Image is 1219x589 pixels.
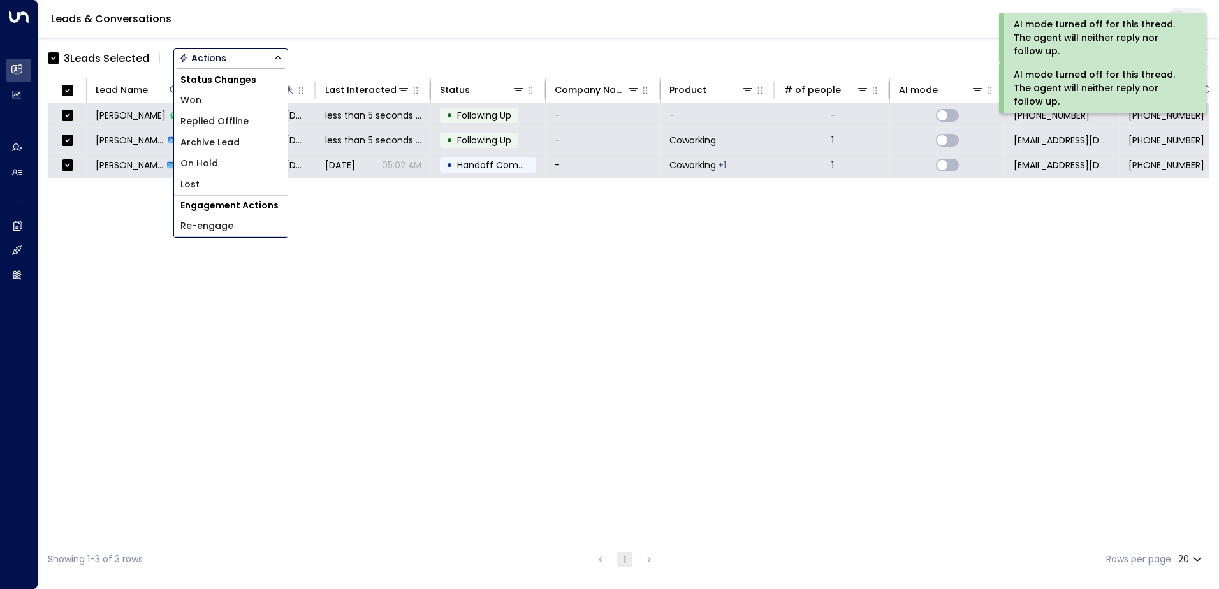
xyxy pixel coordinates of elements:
[446,154,453,176] div: •
[546,153,661,177] td: -
[59,83,75,99] span: Toggle select all
[173,48,288,68] button: Actions
[325,109,421,122] span: less than 5 seconds ago
[440,82,525,98] div: Status
[669,82,754,98] div: Product
[457,159,547,171] span: Handoff Completed
[96,134,164,147] span: Adam Camilletti
[1014,109,1090,122] span: +447714898921
[1014,18,1189,58] div: AI mode turned off for this thread. The agent will neither reply nor follow up.
[1128,109,1204,122] span: +447714898921
[180,219,233,233] span: Re-engage
[180,115,249,128] span: Replied Offline
[1128,134,1204,147] span: +447714898921
[617,552,632,567] button: page 1
[830,109,835,122] div: -
[325,82,397,98] div: Last Interacted
[325,82,410,98] div: Last Interacted
[669,159,716,171] span: Coworking
[96,82,180,98] div: Lead Name
[59,157,75,173] span: Toggle select row
[831,159,834,171] div: 1
[325,159,355,171] span: Sep 27, 2025
[592,551,657,567] nav: pagination navigation
[59,133,75,149] span: Toggle select row
[96,82,148,98] div: Lead Name
[457,134,511,147] span: Following Up
[1106,553,1173,566] label: Rows per page:
[555,82,639,98] div: Company Name
[174,196,288,215] h1: Engagement Actions
[784,82,841,98] div: # of people
[1014,159,1110,171] span: adamcamilletti@hotmail.com
[669,134,716,147] span: Coworking
[899,82,938,98] div: AI mode
[179,52,226,64] div: Actions
[1128,159,1204,171] span: +447714898921
[546,103,661,127] td: -
[669,82,706,98] div: Product
[440,82,470,98] div: Status
[180,94,201,107] span: Won
[831,134,834,147] div: 1
[1014,68,1189,108] div: AI mode turned off for this thread. The agent will neither reply nor follow up.
[446,129,453,151] div: •
[446,105,453,126] div: •
[899,82,984,98] div: AI mode
[325,134,421,147] span: less than 5 seconds ago
[96,109,166,122] span: Adam Camilletti
[546,128,661,152] td: -
[48,553,143,566] div: Showing 1-3 of 3 rows
[174,70,288,90] h1: Status Changes
[718,159,726,171] div: Dedicated Desk
[180,178,200,191] span: Lost
[661,103,775,127] td: -
[1014,134,1110,147] span: sales@newflex.com
[180,157,218,170] span: On Hold
[96,159,163,171] span: Adam Camilletti
[382,159,421,171] p: 05:02 AM
[180,136,240,149] span: Archive Lead
[59,108,75,124] span: Toggle select row
[51,11,172,26] a: Leads & Conversations
[555,82,627,98] div: Company Name
[1178,550,1204,569] div: 20
[457,109,511,122] span: Following Up
[173,48,288,68] div: Button group with a nested menu
[64,50,149,66] div: 3 Lead s Selected
[784,82,869,98] div: # of people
